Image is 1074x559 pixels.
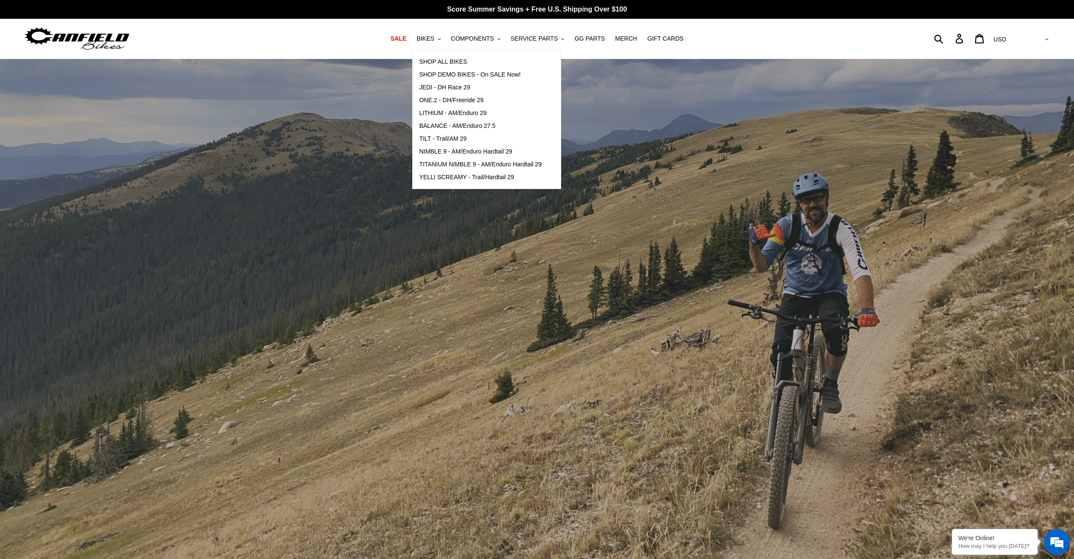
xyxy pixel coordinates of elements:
span: BALANCE - AM/Enduro 27.5 [419,122,495,130]
img: Canfield Bikes [24,25,131,52]
span: GIFT CARDS [647,35,684,42]
span: SHOP ALL BIKES [419,58,467,65]
div: We're Online! [958,535,1031,541]
a: JEDI - DH Race 29 [413,81,548,94]
span: TITANIUM NIMBLE 9 - AM/Enduro Hardtail 29 [419,161,541,168]
a: BALANCE - AM/Enduro 27.5 [413,120,548,133]
input: Search [939,29,961,48]
a: LITHIUM - AM/Enduro 29 [413,107,548,120]
a: GIFT CARDS [643,33,688,44]
span: NIMBLE 9 - AM/Enduro Hardtail 29 [419,148,512,155]
a: SHOP ALL BIKES [413,56,548,68]
button: SERVICE PARTS [506,33,568,44]
span: GG PARTS [574,35,605,42]
span: SALE [390,35,406,42]
a: YELLI SCREAMY - Trail/Hardtail 29 [413,171,548,184]
a: GG PARTS [570,33,609,44]
span: JEDI - DH Race 29 [419,84,470,91]
span: TILT - Trail/AM 29 [419,135,467,142]
span: ONE.2 - DH/Freeride 29 [419,97,483,104]
span: SHOP DEMO BIKES - On SALE Now! [419,71,521,78]
a: MERCH [611,33,641,44]
span: COMPONENTS [451,35,494,42]
span: BIKES [417,35,434,42]
p: How may I help you today? [958,543,1031,549]
a: TILT - Trail/AM 29 [413,133,548,145]
button: BIKES [412,33,445,44]
a: ONE.2 - DH/Freeride 29 [413,94,548,107]
a: SALE [386,33,411,44]
a: SHOP DEMO BIKES - On SALE Now! [413,68,548,81]
a: NIMBLE 9 - AM/Enduro Hardtail 29 [413,145,548,158]
span: YELLI SCREAMY - Trail/Hardtail 29 [419,174,514,181]
span: MERCH [615,35,637,42]
a: TITANIUM NIMBLE 9 - AM/Enduro Hardtail 29 [413,158,548,171]
span: SERVICE PARTS [511,35,558,42]
span: LITHIUM - AM/Enduro 29 [419,109,486,117]
button: COMPONENTS [447,33,505,44]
